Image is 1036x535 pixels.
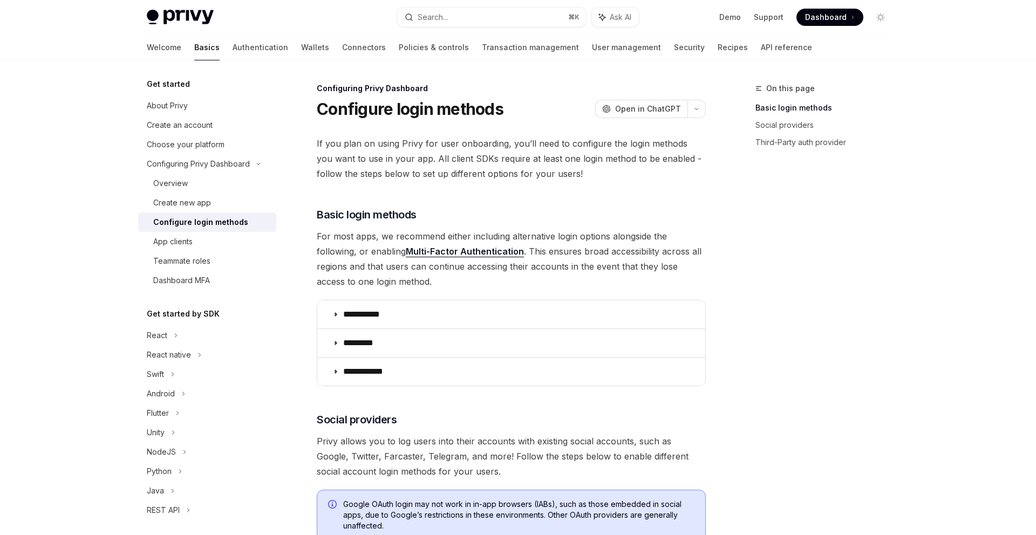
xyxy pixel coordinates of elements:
div: Unity [147,426,165,439]
a: App clients [138,232,276,251]
span: Privy allows you to log users into their accounts with existing social accounts, such as Google, ... [317,434,706,479]
svg: Info [328,500,339,511]
a: Social providers [755,116,898,134]
a: Demo [719,12,741,23]
span: On this page [766,82,815,95]
div: Java [147,484,164,497]
div: Android [147,387,175,400]
button: Open in ChatGPT [595,100,687,118]
div: Create new app [153,196,211,209]
div: Overview [153,177,188,190]
a: Create an account [138,115,276,135]
a: Security [674,35,705,60]
span: Basic login methods [317,207,417,222]
div: Dashboard MFA [153,274,210,287]
div: Choose your platform [147,138,224,151]
span: Google OAuth login may not work in in-app browsers (IABs), such as those embedded in social apps,... [343,499,694,531]
a: User management [592,35,661,60]
div: Teammate roles [153,255,210,267]
h5: Get started by SDK [147,307,220,320]
div: React [147,329,167,342]
a: Teammate roles [138,251,276,271]
button: Toggle dark mode [872,9,889,26]
div: Flutter [147,407,169,420]
span: Social providers [317,412,397,427]
span: Dashboard [805,12,847,23]
span: For most apps, we recommend either including alternative login options alongside the following, o... [317,229,706,289]
a: Multi-Factor Authentication [406,246,524,257]
span: If you plan on using Privy for user onboarding, you’ll need to configure the login methods you wa... [317,136,706,181]
a: About Privy [138,96,276,115]
a: Create new app [138,193,276,212]
div: Configuring Privy Dashboard [317,83,706,94]
div: Create an account [147,119,213,132]
a: API reference [761,35,812,60]
button: Ask AI [591,8,639,27]
div: Search... [418,11,448,24]
a: Basics [194,35,220,60]
a: Configure login methods [138,212,276,232]
div: REST API [147,504,180,517]
div: Configuring Privy Dashboard [147,157,250,170]
div: Python [147,465,172,478]
img: light logo [147,10,214,25]
span: Ask AI [610,12,631,23]
a: Dashboard MFA [138,271,276,290]
a: Recipes [718,35,748,60]
div: About Privy [147,99,188,112]
a: Wallets [301,35,329,60]
h1: Configure login methods [317,99,503,119]
h5: Get started [147,78,190,91]
a: Authentication [233,35,288,60]
a: Transaction management [482,35,579,60]
a: Third-Party auth provider [755,134,898,151]
div: React native [147,348,191,361]
span: Open in ChatGPT [615,104,681,114]
a: Connectors [342,35,386,60]
span: ⌘ K [568,13,580,22]
a: Policies & controls [399,35,469,60]
div: Swift [147,368,164,381]
button: Search...⌘K [397,8,586,27]
a: Welcome [147,35,181,60]
a: Support [754,12,783,23]
a: Dashboard [796,9,863,26]
div: App clients [153,235,193,248]
div: NodeJS [147,445,176,458]
a: Basic login methods [755,99,898,116]
a: Choose your platform [138,135,276,154]
a: Overview [138,174,276,193]
div: Configure login methods [153,216,248,229]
